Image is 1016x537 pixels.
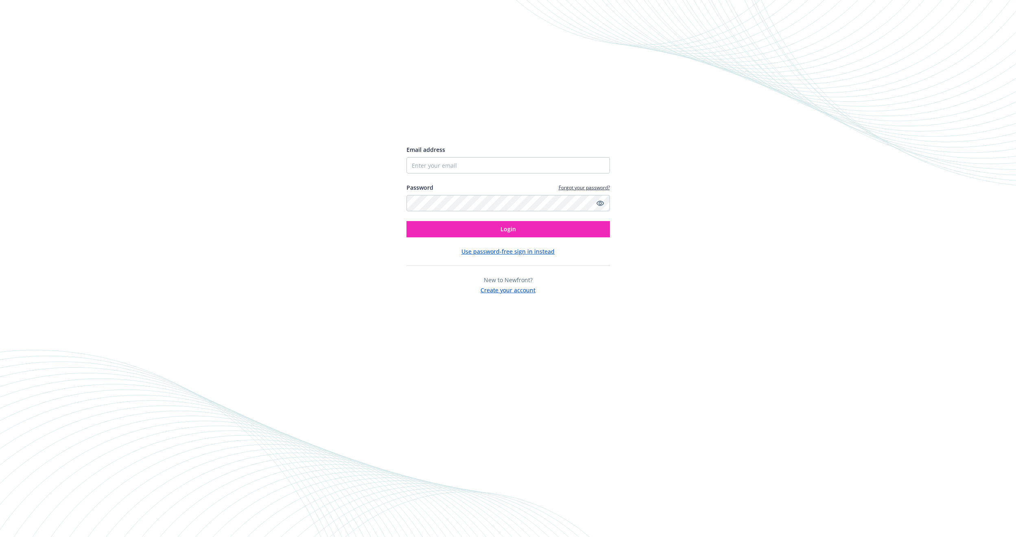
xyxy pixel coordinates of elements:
[406,146,445,153] span: Email address
[481,284,535,294] button: Create your account
[406,183,433,192] label: Password
[406,221,610,237] button: Login
[500,225,516,233] span: Login
[595,198,605,208] a: Show password
[461,247,555,256] button: Use password-free sign in instead
[406,195,610,211] input: Enter your password
[406,157,610,173] input: Enter your email
[406,116,483,130] img: Newfront logo
[559,184,610,191] a: Forgot your password?
[484,276,533,284] span: New to Newfront?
